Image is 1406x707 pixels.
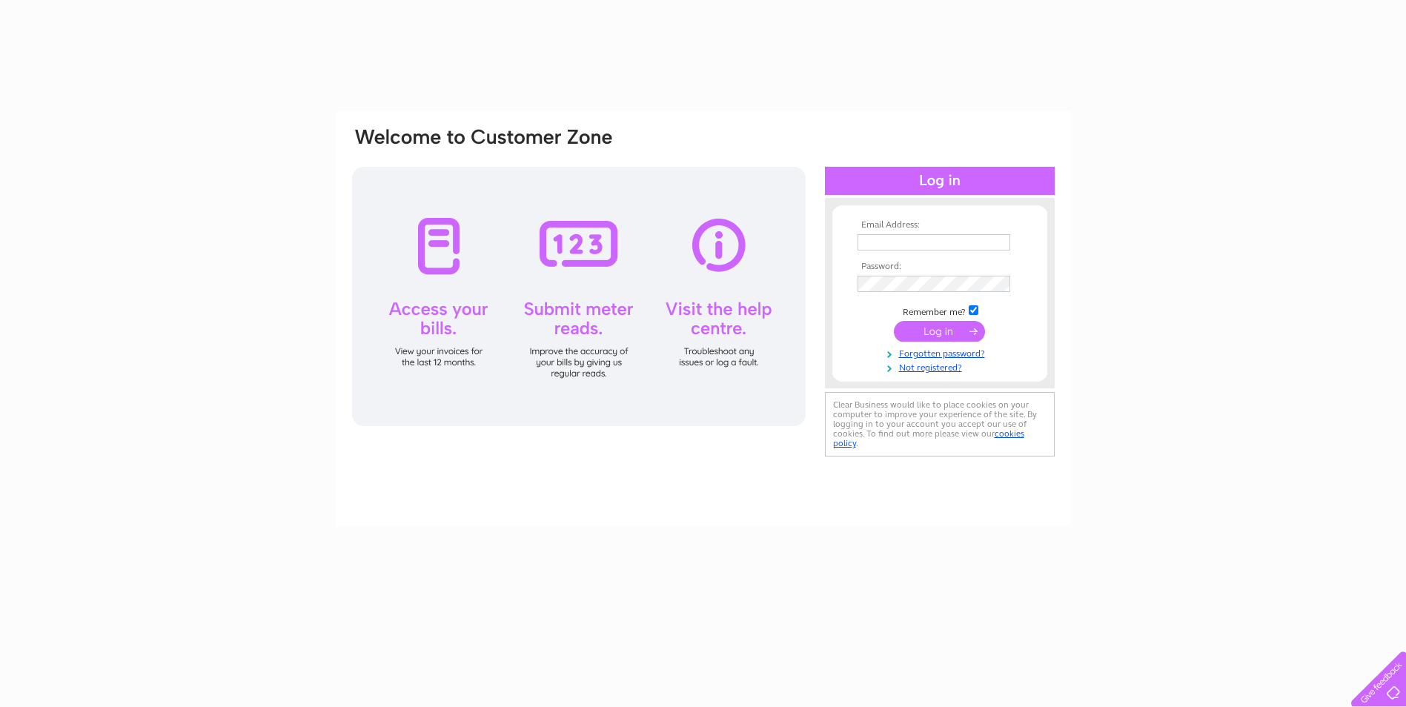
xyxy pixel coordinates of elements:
[858,345,1026,359] a: Forgotten password?
[825,392,1055,457] div: Clear Business would like to place cookies on your computer to improve your experience of the sit...
[854,220,1026,230] th: Email Address:
[858,359,1026,374] a: Not registered?
[833,428,1024,448] a: cookies policy
[854,303,1026,318] td: Remember me?
[854,262,1026,272] th: Password:
[894,321,985,342] input: Submit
